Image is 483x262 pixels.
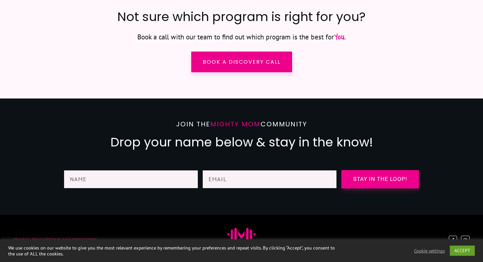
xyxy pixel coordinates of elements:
[450,246,475,256] a: ACCEPT
[210,120,261,129] span: Mighty Mom
[203,170,337,188] input: Email
[8,245,335,257] div: We use cookies on our website to give you the most relevant experience by remembering your prefer...
[64,29,419,45] p: Book a call with our team to find out which program is the best for .
[227,228,256,241] img: Favicon Jessica Sennet Mighty Mom Prenatal Postpartum Mom & Baby Fitness Programs Toronto Ontario...
[414,248,445,254] a: Cookie settings
[13,237,46,242] a: Privacy policy
[110,133,373,157] h2: Drop your name below & stay in the know!
[64,119,419,133] p: Join the Community
[341,170,419,188] a: Stay in the loop!
[203,58,281,66] span: Book a Discovery call
[191,52,292,72] a: Book a Discovery call
[64,170,198,188] input: Name
[13,237,118,243] p: /
[334,30,344,43] span: You
[346,177,414,182] span: Stay in the loop!
[64,8,419,28] h2: Not sure which program is right for you?
[48,237,97,242] a: Terms and Conditions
